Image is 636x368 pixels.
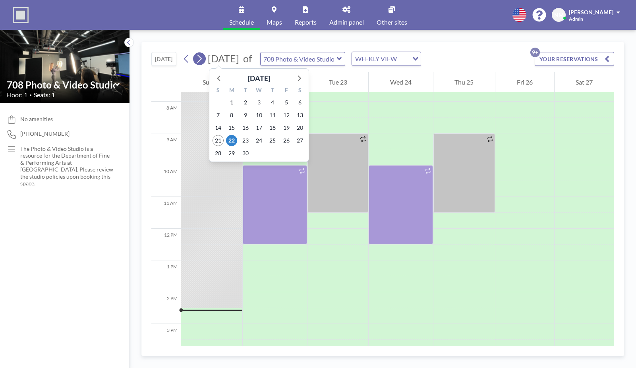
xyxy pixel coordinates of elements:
[253,135,265,146] span: Wednesday, September 24, 2025
[495,72,554,92] div: Fri 26
[281,110,292,121] span: Friday, September 12, 2025
[266,86,279,96] div: T
[399,54,408,64] input: Search for option
[225,86,238,96] div: M
[6,91,27,99] span: Floor: 1
[281,97,292,108] span: Friday, September 5, 2025
[240,110,251,121] span: Tuesday, September 9, 2025
[20,145,114,187] p: The Photo & Video Studio is a resource for the Department of Fine & Performing Arts at [GEOGRAPHI...
[267,97,278,108] span: Thursday, September 4, 2025
[151,102,181,133] div: 8 AM
[267,135,278,146] span: Thursday, September 25, 2025
[151,133,181,165] div: 9 AM
[377,19,407,25] span: Other sites
[294,110,305,121] span: Saturday, September 13, 2025
[294,135,305,146] span: Saturday, September 27, 2025
[307,72,368,92] div: Tue 23
[329,19,364,25] span: Admin panel
[240,97,251,108] span: Tuesday, September 2, 2025
[369,72,433,92] div: Wed 24
[7,79,115,91] input: 708 Photo & Video Studio
[279,86,293,96] div: F
[34,91,55,99] span: Seats: 1
[151,52,176,66] button: [DATE]
[226,110,237,121] span: Monday, September 8, 2025
[240,135,251,146] span: Tuesday, September 23, 2025
[295,19,317,25] span: Reports
[226,135,237,146] span: Monday, September 22, 2025
[433,72,495,92] div: Thu 25
[354,54,398,64] span: WEEKLY VIEW
[267,122,278,133] span: Thursday, September 18, 2025
[281,122,292,133] span: Friday, September 19, 2025
[240,122,251,133] span: Tuesday, September 16, 2025
[240,148,251,159] span: Tuesday, September 30, 2025
[294,97,305,108] span: Saturday, September 6, 2025
[181,72,242,92] div: Sun 21
[29,92,32,98] span: •
[213,148,224,159] span: Sunday, September 28, 2025
[253,97,265,108] span: Wednesday, September 3, 2025
[151,165,181,197] div: 10 AM
[248,73,270,84] div: [DATE]
[20,130,70,137] span: [PHONE_NUMBER]
[352,52,421,66] div: Search for option
[226,97,237,108] span: Monday, September 1, 2025
[261,52,337,66] input: 708 Photo & Video Studio
[555,72,614,92] div: Sat 27
[226,148,237,159] span: Monday, September 29, 2025
[213,110,224,121] span: Sunday, September 7, 2025
[253,122,265,133] span: Wednesday, September 17, 2025
[211,86,225,96] div: S
[229,19,254,25] span: Schedule
[294,122,305,133] span: Saturday, September 20, 2025
[13,7,29,23] img: organization-logo
[535,52,614,66] button: YOUR RESERVATIONS9+
[281,135,292,146] span: Friday, September 26, 2025
[530,48,540,57] p: 9+
[151,260,181,292] div: 1 PM
[213,122,224,133] span: Sunday, September 14, 2025
[151,324,181,356] div: 3 PM
[569,9,613,15] span: [PERSON_NAME]
[293,86,307,96] div: S
[243,52,252,65] span: of
[253,110,265,121] span: Wednesday, September 10, 2025
[252,86,266,96] div: W
[151,197,181,229] div: 11 AM
[151,229,181,260] div: 12 PM
[239,86,252,96] div: T
[208,52,239,64] span: [DATE]
[20,116,53,123] span: No amenities
[267,110,278,121] span: Thursday, September 11, 2025
[151,292,181,324] div: 2 PM
[267,19,282,25] span: Maps
[213,135,224,146] span: Sunday, September 21, 2025
[226,122,237,133] span: Monday, September 15, 2025
[554,12,564,19] span: NM
[569,16,583,22] span: Admin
